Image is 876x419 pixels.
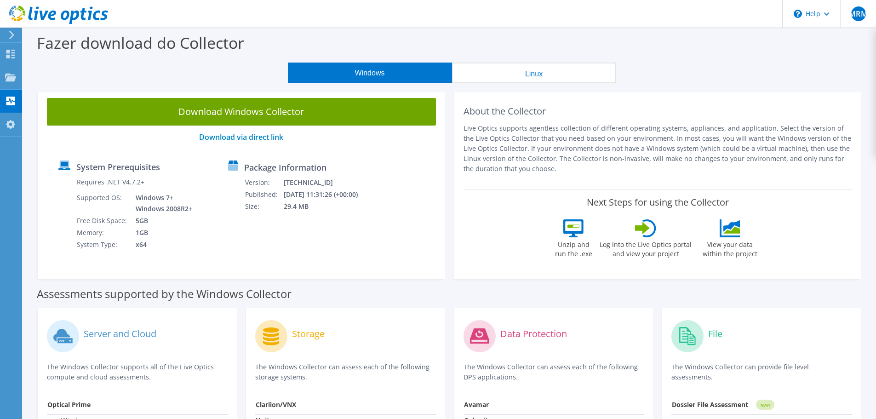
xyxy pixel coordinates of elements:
[464,362,644,382] p: The Windows Collector can assess each of the following DPS applications.
[256,400,296,409] strong: Clariion/VNX
[37,289,292,298] label: Assessments supported by the Windows Collector
[199,132,283,142] a: Download via direct link
[47,400,91,409] strong: Optical Prime
[77,178,144,187] label: Requires .NET V4.7.2+
[283,189,370,201] td: [DATE] 11:31:26 (+00:00)
[283,177,370,189] td: [TECHNICAL_ID]
[464,400,489,409] strong: Avamar
[708,329,722,339] label: File
[47,362,228,382] p: The Windows Collector supports all of the Live Optics compute and cloud assessments.
[76,192,129,215] td: Supported OS:
[851,6,866,21] span: MRM
[37,32,244,53] label: Fazer download do Collector
[76,215,129,227] td: Free Disk Space:
[245,201,283,212] td: Size:
[292,329,325,339] label: Storage
[129,192,194,215] td: Windows 7+ Windows 2008R2+
[672,400,748,409] strong: Dossier File Assessment
[283,201,370,212] td: 29.4 MB
[76,239,129,251] td: System Type:
[244,163,326,172] label: Package Information
[288,63,452,83] button: Windows
[129,215,194,227] td: 5GB
[464,106,853,117] h2: About the Collector
[552,237,595,258] label: Unzip and run the .exe
[452,63,616,83] button: Linux
[129,239,194,251] td: x64
[464,123,853,174] p: Live Optics supports agentless collection of different operating systems, appliances, and applica...
[255,362,436,382] p: The Windows Collector can assess each of the following storage systems.
[794,10,802,18] svg: \n
[245,189,283,201] td: Published:
[697,237,763,258] label: View your data within the project
[587,197,729,208] label: Next Steps for using the Collector
[84,329,156,339] label: Server and Cloud
[47,98,436,126] a: Download Windows Collector
[671,362,852,382] p: The Windows Collector can provide file level assessments.
[599,237,692,258] label: Log into the Live Optics portal and view your project
[245,177,283,189] td: Version:
[129,227,194,239] td: 1GB
[76,227,129,239] td: Memory:
[76,162,160,172] label: System Prerequisites
[500,329,567,339] label: Data Protection
[761,402,770,408] tspan: NEW!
